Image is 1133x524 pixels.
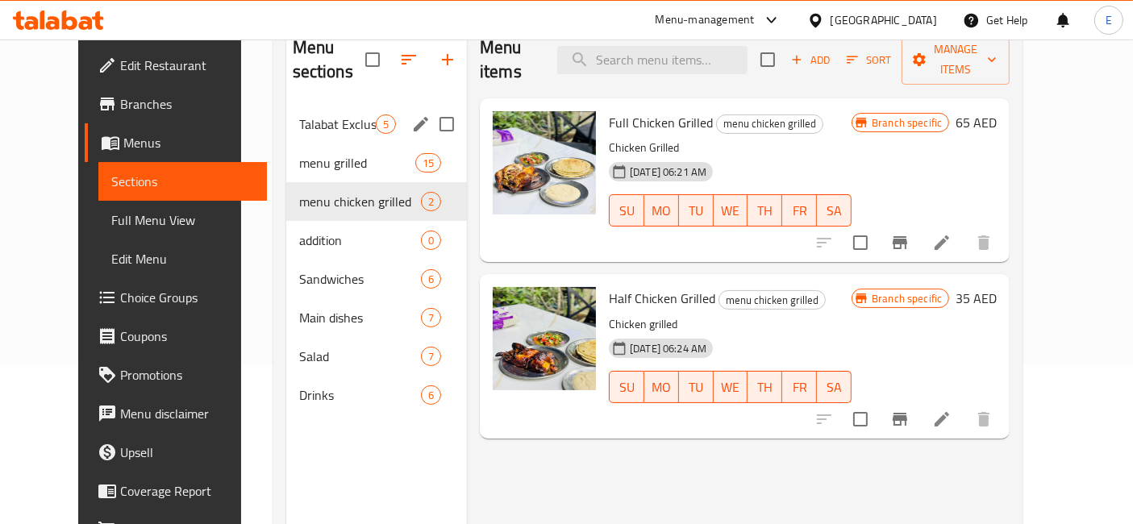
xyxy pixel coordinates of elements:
[376,114,396,134] div: items
[717,114,823,133] span: menu chicken grilled
[881,400,919,439] button: Branch-specific-item
[609,314,852,335] p: Chicken grilled
[299,347,421,366] span: Salad
[914,40,997,80] span: Manage items
[85,472,268,510] a: Coverage Report
[286,260,467,298] div: Sandwiches6
[299,114,376,134] div: Talabat Exclusive boxes
[609,194,644,227] button: SU
[377,117,395,132] span: 5
[932,410,952,429] a: Edit menu item
[421,308,441,327] div: items
[85,46,268,85] a: Edit Restaurant
[644,371,679,403] button: MO
[751,43,785,77] span: Select section
[389,40,428,79] span: Sort sections
[493,111,596,214] img: Full Chicken Grilled
[286,337,467,376] div: Salad7
[557,46,748,74] input: search
[120,288,255,307] span: Choice Groups
[823,199,845,222] span: SA
[789,199,810,222] span: FR
[428,40,467,79] button: Add section
[714,194,748,227] button: WE
[299,231,421,250] span: addition
[651,376,673,399] span: MO
[964,223,1003,262] button: delete
[956,111,997,134] h6: 65 AED
[120,365,255,385] span: Promotions
[98,239,268,278] a: Edit Menu
[299,308,421,327] span: Main dishes
[964,400,1003,439] button: delete
[98,162,268,201] a: Sections
[719,291,825,310] span: menu chicken grilled
[865,115,948,131] span: Branch specific
[651,199,673,222] span: MO
[286,143,467,182] div: menu grilled15
[422,388,440,403] span: 6
[422,310,440,326] span: 7
[789,51,832,69] span: Add
[286,221,467,260] div: addition0
[616,376,638,399] span: SU
[656,10,755,30] div: Menu-management
[843,48,895,73] button: Sort
[111,210,255,230] span: Full Menu View
[789,376,810,399] span: FR
[831,11,937,29] div: [GEOGRAPHIC_DATA]
[844,226,877,260] span: Select to update
[286,376,467,414] div: Drinks6
[286,298,467,337] div: Main dishes7
[956,287,997,310] h6: 35 AED
[85,123,268,162] a: Menus
[299,192,421,211] span: menu chicken grilled
[120,326,255,346] span: Coupons
[356,43,389,77] span: Select all sections
[748,371,782,403] button: TH
[421,192,441,211] div: items
[881,223,919,262] button: Branch-specific-item
[415,153,441,173] div: items
[902,35,1010,85] button: Manage items
[714,371,748,403] button: WE
[120,443,255,462] span: Upsell
[299,385,421,405] span: Drinks
[421,385,441,405] div: items
[716,114,823,134] div: menu chicken grilled
[299,269,421,289] span: Sandwiches
[836,48,902,73] span: Sort items
[782,194,817,227] button: FR
[422,272,440,287] span: 6
[85,356,268,394] a: Promotions
[685,199,707,222] span: TU
[1106,11,1112,29] span: E
[85,394,268,433] a: Menu disclaimer
[286,182,467,221] div: menu chicken grilled2
[817,371,852,403] button: SA
[422,233,440,248] span: 0
[416,156,440,171] span: 15
[120,94,255,114] span: Branches
[409,112,433,136] button: edit
[286,105,467,143] div: Talabat Exclusive boxes5edit
[111,249,255,268] span: Edit Menu
[720,199,742,222] span: WE
[644,194,679,227] button: MO
[422,194,440,210] span: 2
[679,371,714,403] button: TU
[120,481,255,501] span: Coverage Report
[286,98,467,421] nav: Menu sections
[623,164,713,180] span: [DATE] 06:21 AM
[754,376,776,399] span: TH
[844,402,877,436] span: Select to update
[823,376,845,399] span: SA
[785,48,836,73] button: Add
[719,290,826,310] div: menu chicken grilled
[782,371,817,403] button: FR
